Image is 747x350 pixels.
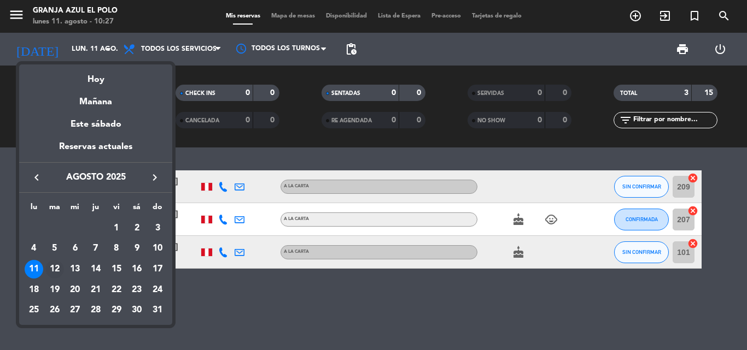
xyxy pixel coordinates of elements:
[106,201,127,218] th: viernes
[127,201,148,218] th: sábado
[106,218,127,239] td: 1 de agosto de 2025
[106,239,127,259] td: 8 de agosto de 2025
[25,239,43,258] div: 4
[66,239,84,258] div: 6
[148,281,167,299] div: 24
[24,239,44,259] td: 4 de agosto de 2025
[106,259,127,280] td: 15 de agosto de 2025
[107,239,126,258] div: 8
[44,259,65,280] td: 12 de agosto de 2025
[24,218,106,239] td: AGO.
[65,259,85,280] td: 13 de agosto de 2025
[145,170,165,185] button: keyboard_arrow_right
[65,300,85,321] td: 27 de agosto de 2025
[44,280,65,300] td: 19 de agosto de 2025
[19,140,172,162] div: Reservas actuales
[24,201,44,218] th: lunes
[148,239,167,258] div: 10
[107,281,126,299] div: 22
[107,219,126,238] div: 1
[147,259,168,280] td: 17 de agosto de 2025
[44,300,65,321] td: 26 de agosto de 2025
[127,301,146,320] div: 30
[25,260,43,278] div: 11
[85,280,106,300] td: 21 de agosto de 2025
[107,260,126,278] div: 15
[127,239,148,259] td: 9 de agosto de 2025
[44,201,65,218] th: martes
[86,260,105,278] div: 14
[85,239,106,259] td: 7 de agosto de 2025
[45,281,64,299] div: 19
[147,201,168,218] th: domingo
[85,259,106,280] td: 14 de agosto de 2025
[19,109,172,140] div: Este sábado
[127,239,146,258] div: 9
[85,201,106,218] th: jueves
[24,280,44,300] td: 18 de agosto de 2025
[148,219,167,238] div: 3
[24,259,44,280] td: 11 de agosto de 2025
[45,301,64,320] div: 26
[66,281,84,299] div: 20
[24,300,44,321] td: 25 de agosto de 2025
[147,300,168,321] td: 31 de agosto de 2025
[45,260,64,278] div: 12
[66,260,84,278] div: 13
[25,281,43,299] div: 18
[86,281,105,299] div: 21
[127,300,148,321] td: 30 de agosto de 2025
[65,280,85,300] td: 20 de agosto de 2025
[27,170,46,185] button: keyboard_arrow_left
[45,239,64,258] div: 5
[147,218,168,239] td: 3 de agosto de 2025
[106,280,127,300] td: 22 de agosto de 2025
[19,87,172,109] div: Mañana
[127,218,148,239] td: 2 de agosto de 2025
[44,239,65,259] td: 5 de agosto de 2025
[86,239,105,258] div: 7
[66,301,84,320] div: 27
[127,260,146,278] div: 16
[127,219,146,238] div: 2
[25,301,43,320] div: 25
[127,281,146,299] div: 23
[147,280,168,300] td: 24 de agosto de 2025
[46,170,145,185] span: agosto 2025
[148,301,167,320] div: 31
[65,239,85,259] td: 6 de agosto de 2025
[65,201,85,218] th: miércoles
[86,301,105,320] div: 28
[147,239,168,259] td: 10 de agosto de 2025
[85,300,106,321] td: 28 de agosto de 2025
[148,171,161,184] i: keyboard_arrow_right
[19,64,172,87] div: Hoy
[107,301,126,320] div: 29
[30,171,43,184] i: keyboard_arrow_left
[106,300,127,321] td: 29 de agosto de 2025
[127,280,148,300] td: 23 de agosto de 2025
[127,259,148,280] td: 16 de agosto de 2025
[148,260,167,278] div: 17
